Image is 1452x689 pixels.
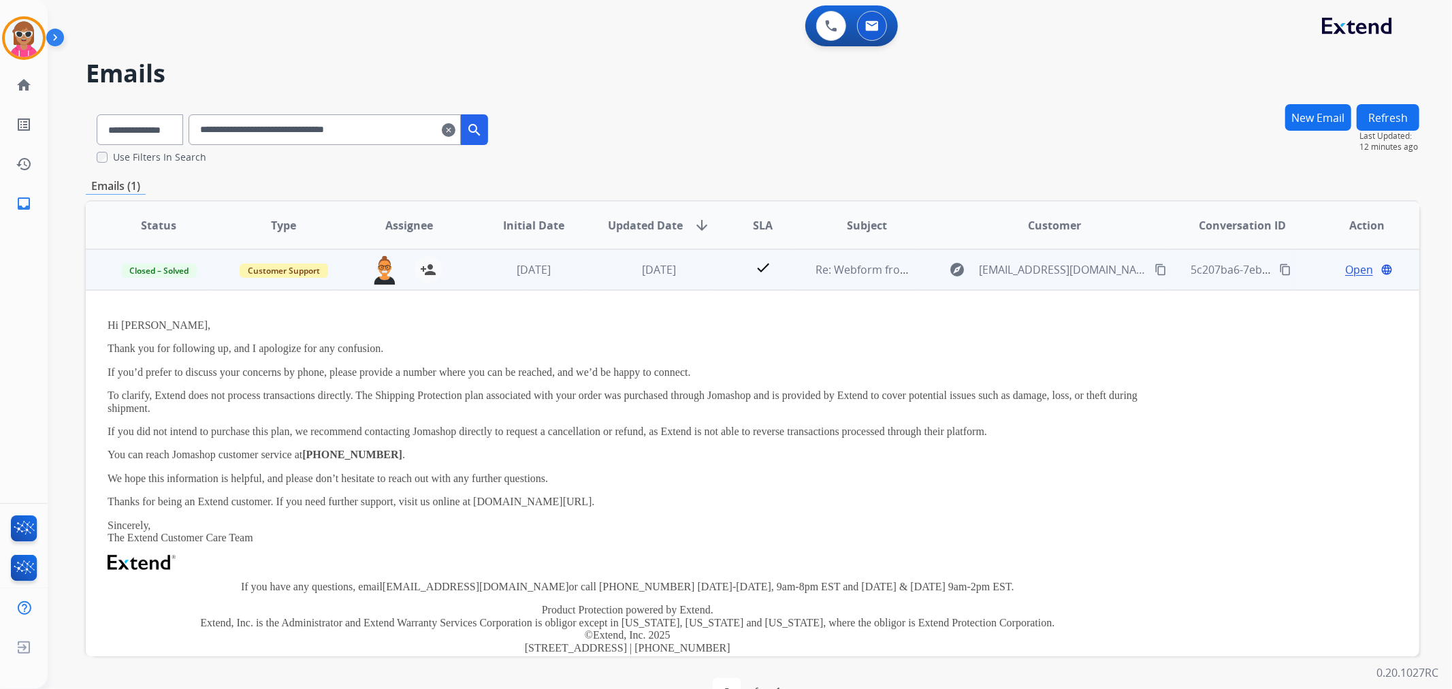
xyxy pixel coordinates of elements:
p: 0.20.1027RC [1376,664,1438,681]
span: Status [141,217,176,234]
button: New Email [1285,104,1351,131]
mat-icon: clear [442,122,455,138]
label: Use Filters In Search [113,150,206,164]
mat-icon: arrow_downward [694,217,710,234]
mat-icon: search [466,122,483,138]
mat-icon: history [16,156,32,172]
th: Action [1294,202,1419,249]
span: Type [271,217,296,234]
p: Product Protection powered by Extend. Extend, Inc. is the Administrator and Extend Warranty Servi... [108,604,1148,654]
span: Subject [847,217,887,234]
span: 5c207ba6-7eb9-4218-a1f8-be4029c41f61 [1191,262,1396,277]
p: Sincerely, The Extend Customer Care Team [108,519,1148,545]
p: Emails (1) [86,178,146,195]
span: Open [1345,261,1373,278]
span: Assignee [385,217,433,234]
span: Closed – Solved [121,263,197,278]
mat-icon: person_add [420,261,436,278]
p: If you’d prefer to discuss your concerns by phone, please provide a number where you can be reach... [108,366,1148,379]
p: We hope this information is helpful, and please don’t hesitate to reach out with any further ques... [108,472,1148,485]
span: [DATE] [642,262,676,277]
img: avatar [5,19,43,57]
span: SLA [753,217,773,234]
span: [EMAIL_ADDRESS][DOMAIN_NAME] [979,261,1146,278]
button: Refresh [1357,104,1419,131]
img: Extend Logo [108,555,176,570]
p: If you did not intend to purchase this plan, we recommend contacting Jomashop directly to request... [108,426,1148,438]
span: Initial Date [503,217,564,234]
mat-icon: list_alt [16,116,32,133]
p: Hi [PERSON_NAME], [108,319,1148,332]
strong: [PHONE_NUMBER] [302,449,402,460]
a: [EMAIL_ADDRESS][DOMAIN_NAME] [383,581,569,592]
p: To clarify, Extend does not process transactions directly. The Shipping Protection plan associate... [108,389,1148,415]
mat-icon: check [755,259,771,276]
span: 12 minutes ago [1359,142,1419,153]
span: Customer Support [240,263,328,278]
mat-icon: content_copy [1279,263,1291,276]
span: Re: Webform from [EMAIL_ADDRESS][DOMAIN_NAME] on [DATE] [816,262,1143,277]
p: Thanks for being an Extend customer. If you need further support, visit us online at [DOMAIN_NAME... [108,496,1148,508]
img: agent-avatar [371,256,398,285]
span: Updated Date [608,217,683,234]
p: You can reach Jomashop customer service at . [108,449,1148,461]
mat-icon: language [1381,263,1393,276]
p: If you have any questions, email or call [PHONE_NUMBER] [DATE]-[DATE], 9am-8pm EST and [DATE] & [... [108,581,1148,593]
span: Customer [1028,217,1081,234]
p: Thank you for following up, and I apologize for any confusion. [108,342,1148,355]
h2: Emails [86,60,1419,87]
span: [DATE] [517,262,551,277]
mat-icon: explore [949,261,965,278]
mat-icon: home [16,77,32,93]
mat-icon: content_copy [1155,263,1167,276]
mat-icon: inbox [16,195,32,212]
span: Conversation ID [1199,217,1286,234]
span: Last Updated: [1359,131,1419,142]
